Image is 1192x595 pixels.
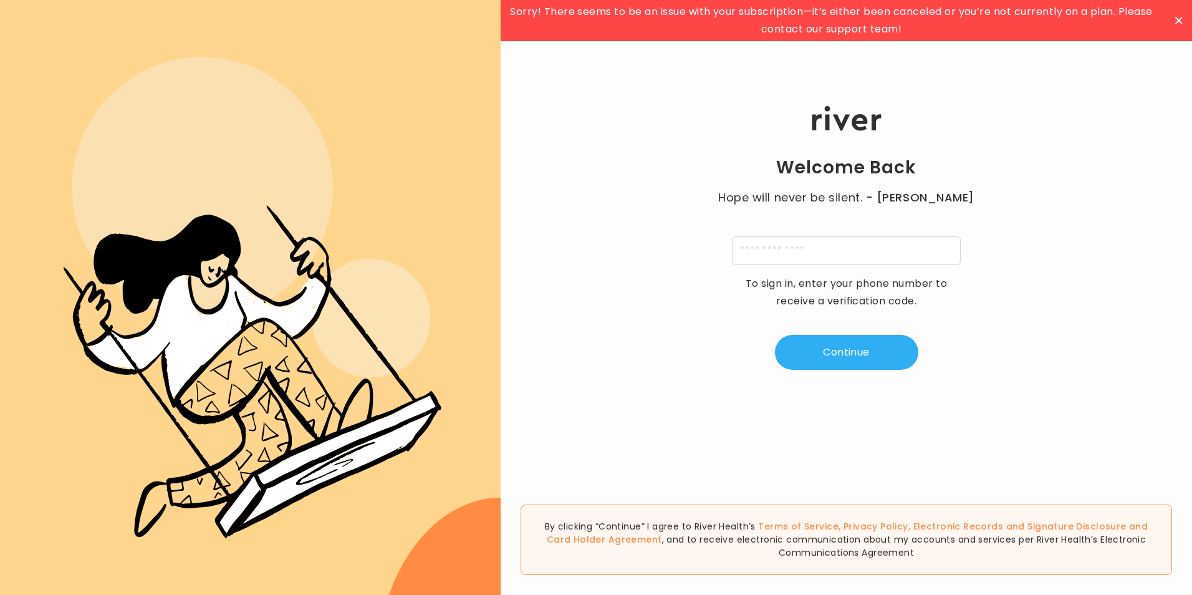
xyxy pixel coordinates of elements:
[866,189,974,206] span: - [PERSON_NAME]
[775,335,918,370] button: Continue
[662,533,1146,559] span: , and to receive electronic communication about my accounts and services per River Health’s Elect...
[547,520,1148,546] span: , , and
[547,533,662,546] a: Card Holder Agreement
[706,189,987,206] p: Hope will never be silent.
[913,520,1127,533] a: Electronic Records and Signature Disclosure
[738,275,956,310] p: To sign in, enter your phone number to receive a verification code.
[844,520,908,533] a: Privacy Policy
[758,520,839,533] a: Terms of Service
[504,3,1159,38] span: Sorry! There seems to be an issue with your subscription—it’s either been canceled or you’re not ...
[776,157,916,179] h1: Welcome Back
[521,505,1172,575] div: By clicking “Continue” I agree to River Health’s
